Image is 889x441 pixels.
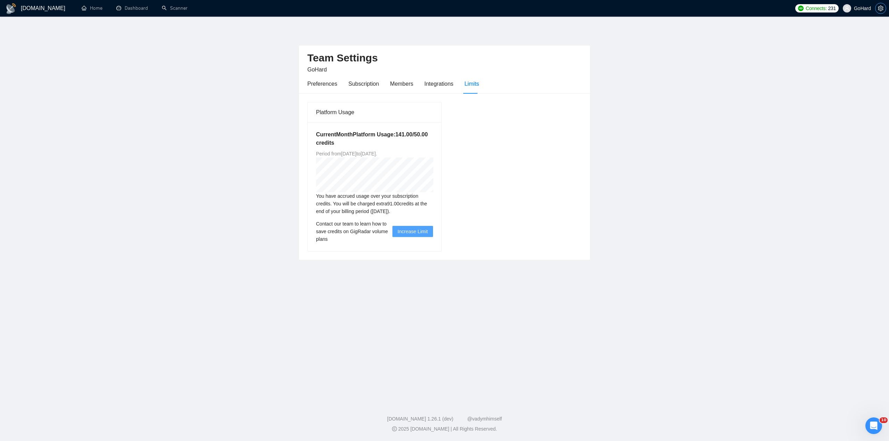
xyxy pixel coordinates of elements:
button: Increase Limit [392,226,433,237]
span: GoHard [307,67,327,73]
div: 2025 [DOMAIN_NAME] | All Rights Reserved. [6,425,883,433]
span: Connects: [806,5,826,12]
span: Increase Limit [398,228,428,235]
iframe: Intercom live chat [865,417,882,434]
h5: Current Month Platform Usage: 141.00 / 50.00 credits [316,130,433,147]
img: logo [6,3,17,14]
a: @vadymhimself [467,416,502,422]
button: setting [875,3,886,14]
div: Integrations [424,79,454,88]
a: homeHome [82,5,102,11]
div: Platform Usage [316,102,433,122]
span: Contact our team to learn how to save credits on GigRadar volume plans [316,220,392,243]
div: Preferences [307,79,337,88]
div: Members [390,79,413,88]
span: copyright [392,426,397,431]
span: Period from [DATE] to [DATE] . [316,151,377,156]
img: upwork-logo.png [798,6,804,11]
span: 10 [880,417,888,423]
div: Subscription [348,79,379,88]
a: setting [875,6,886,11]
a: searchScanner [162,5,188,11]
span: 231 [828,5,836,12]
h2: Team Settings [307,51,582,65]
a: [DOMAIN_NAME] 1.26.1 (dev) [387,416,454,422]
a: dashboardDashboard [116,5,148,11]
div: Limits [465,79,479,88]
div: You have accrued usage over your subscription credits. You will be charged extra 91.00 credits at... [316,192,433,215]
span: user [845,6,849,11]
